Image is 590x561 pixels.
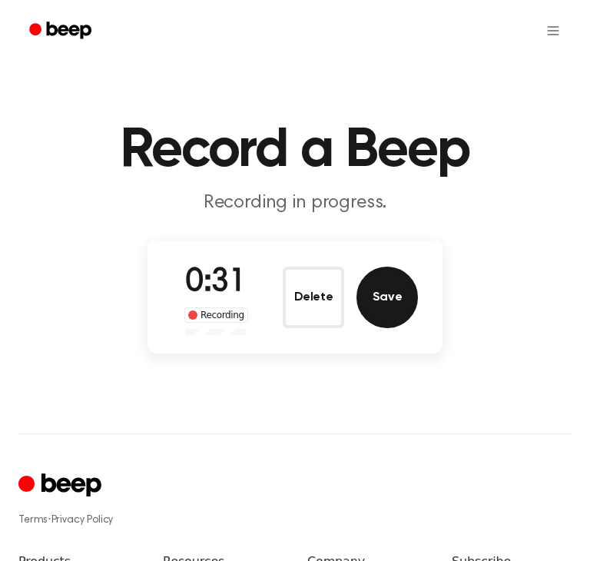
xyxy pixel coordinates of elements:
[184,307,248,323] div: Recording
[18,471,105,501] a: Cruip
[18,191,572,216] p: Recording in progress.
[18,513,572,528] div: ·
[18,515,48,526] a: Terms
[185,267,247,299] span: 0:31
[283,267,344,328] button: Delete Audio Record
[51,515,114,526] a: Privacy Policy
[356,267,418,328] button: Save Audio Record
[18,16,105,46] a: Beep
[18,123,572,178] h1: Record a Beep
[535,12,572,49] button: Open menu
